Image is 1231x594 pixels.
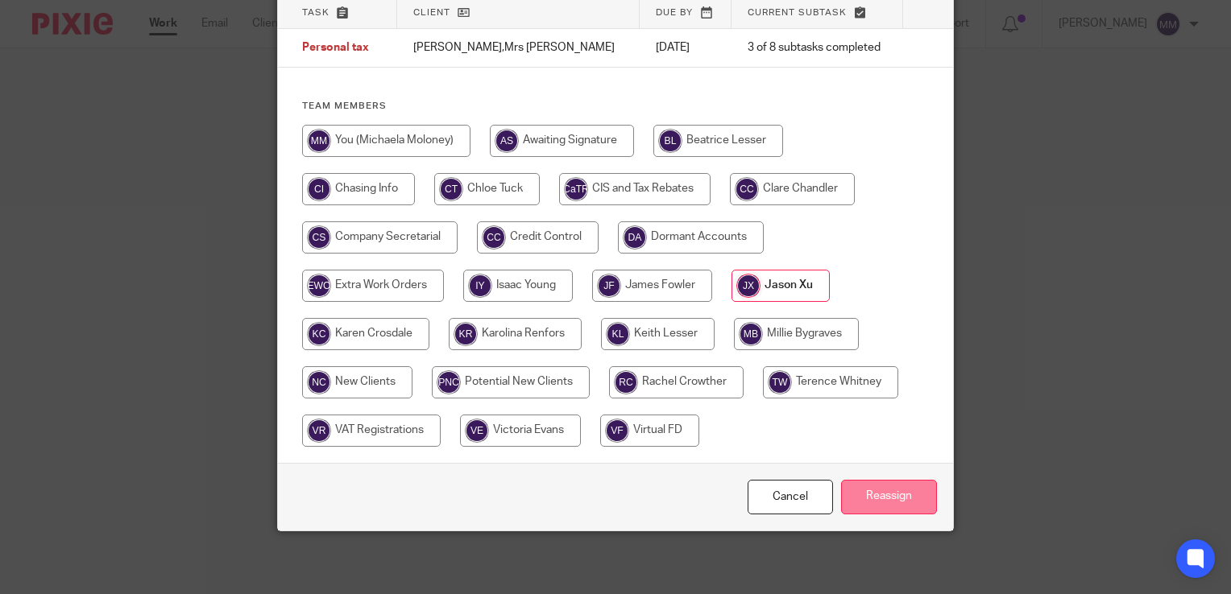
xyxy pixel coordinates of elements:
[302,8,330,17] span: Task
[302,100,929,113] h4: Team members
[656,39,715,56] p: [DATE]
[656,8,693,17] span: Due by
[841,480,937,514] input: Reassign
[413,39,624,56] p: [PERSON_NAME],Mrs [PERSON_NAME]
[732,29,903,68] td: 3 of 8 subtasks completed
[413,8,450,17] span: Client
[302,43,369,54] span: Personal tax
[748,8,847,17] span: Current subtask
[748,480,833,514] a: Close this dialog window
